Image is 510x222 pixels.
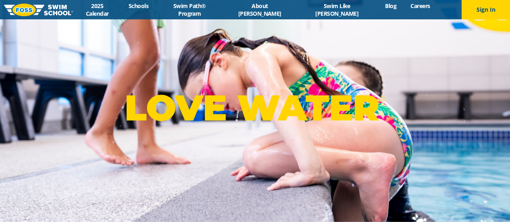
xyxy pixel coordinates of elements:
[125,86,385,129] p: LOVE WATER
[378,2,404,10] a: Blog
[73,2,122,17] a: 2025 Calendar
[224,2,296,17] a: About [PERSON_NAME]
[404,2,437,10] a: Careers
[296,2,378,17] a: Swim Like [PERSON_NAME]
[379,94,385,104] sup: ®
[156,2,224,17] a: Swim Path® Program
[4,4,73,16] img: FOSS Swim School Logo
[122,2,156,10] a: Schools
